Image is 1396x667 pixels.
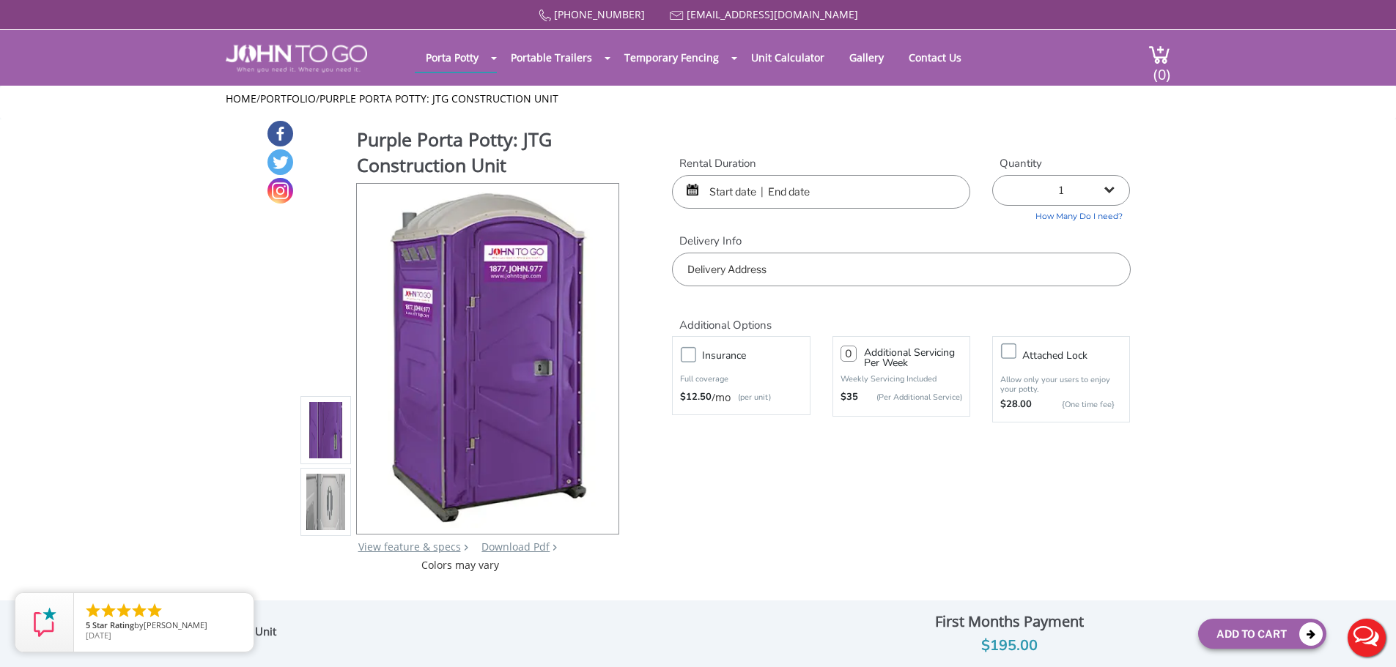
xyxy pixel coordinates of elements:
[30,608,59,637] img: Review Rating
[841,373,962,384] p: Weekly Servicing Included
[613,43,730,72] a: Temporary Fencing
[1198,619,1326,649] button: Add To Cart
[306,258,346,603] img: Product
[539,10,551,22] img: Call
[680,372,802,387] p: Full coverage
[553,544,557,551] img: chevron.png
[680,390,712,405] strong: $12.50
[1000,375,1122,394] p: Allow only your users to enjoy your potty.
[130,602,148,619] li: 
[992,156,1130,171] label: Quantity
[226,45,367,72] img: JOHN to go
[226,92,1170,106] ul: / /
[144,619,207,630] span: [PERSON_NAME]
[841,346,857,362] input: 0
[300,558,621,573] div: Colors may vary
[92,619,134,630] span: Star Rating
[267,121,293,146] a: Facebook
[731,390,771,405] p: (per unit)
[841,390,858,405] strong: $35
[1022,346,1137,365] h3: Attached lock
[146,602,163,619] li: 
[554,7,645,21] a: [PHONE_NUMBER]
[832,609,1186,634] div: First Months Payment
[100,602,117,619] li: 
[267,149,293,175] a: Twitter
[672,253,1130,286] input: Delivery Address
[1000,398,1032,412] strong: $28.00
[86,630,111,641] span: [DATE]
[1153,53,1170,84] span: (0)
[672,301,1130,332] h2: Additional Options
[992,206,1130,223] a: How Many Do I need?
[377,184,599,529] img: Product
[740,43,835,72] a: Unit Calculator
[838,43,895,72] a: Gallery
[1337,608,1396,667] button: Live Chat
[680,390,802,405] div: /mo
[832,634,1186,657] div: $195.00
[672,175,970,209] input: Start date | End date
[687,7,858,21] a: [EMAIL_ADDRESS][DOMAIN_NAME]
[1039,398,1115,412] p: {One time fee}
[267,178,293,204] a: Instagram
[115,602,133,619] li: 
[86,621,242,631] span: by
[464,544,468,551] img: right arrow icon
[672,156,970,171] label: Rental Duration
[260,92,316,105] a: Portfolio
[226,92,256,105] a: Home
[1148,45,1170,64] img: cart a
[357,127,621,182] h1: Purple Porta Potty: JTG Construction Unit
[898,43,972,72] a: Contact Us
[672,234,1130,249] label: Delivery Info
[702,346,816,365] h3: Insurance
[84,602,102,619] li: 
[358,540,461,554] a: View feature & specs
[415,43,490,72] a: Porta Potty
[86,619,90,630] span: 5
[858,392,962,403] p: (Per Additional Service)
[670,11,684,21] img: Mail
[481,540,550,554] a: Download Pdf
[500,43,603,72] a: Portable Trailers
[864,348,962,368] h3: Additional Servicing Per Week
[320,92,558,105] a: Purple Porta Potty: JTG Construction Unit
